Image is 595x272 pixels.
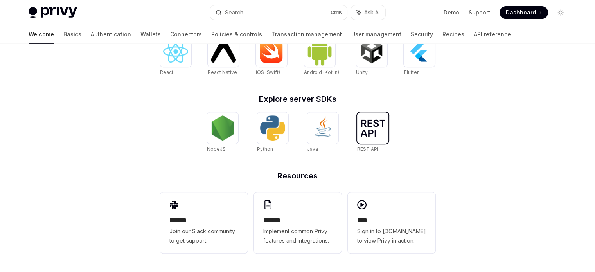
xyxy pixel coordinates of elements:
[357,227,426,245] span: Sign in to [DOMAIN_NAME] to view Privy in action.
[360,119,385,137] img: REST API
[29,7,77,18] img: light logo
[225,8,247,17] div: Search...
[160,36,191,76] a: ReactReact
[259,40,284,63] img: iOS (Swift)
[256,36,287,76] a: iOS (Swift)iOS (Swift)
[364,9,380,16] span: Ask AI
[257,146,273,152] span: Python
[91,25,131,44] a: Authentication
[407,39,432,64] img: Flutter
[357,146,378,152] span: REST API
[271,25,342,44] a: Transaction management
[170,25,202,44] a: Connectors
[506,9,536,16] span: Dashboard
[359,39,384,64] img: Unity
[304,36,339,76] a: Android (Kotlin)Android (Kotlin)
[469,9,490,16] a: Support
[304,69,339,75] span: Android (Kotlin)
[357,112,388,153] a: REST APIREST API
[211,25,262,44] a: Policies & controls
[29,25,54,44] a: Welcome
[310,115,335,141] img: Java
[348,192,435,253] a: ****Sign in to [DOMAIN_NAME] to view Privy in action.
[307,36,332,66] img: Android (Kotlin)
[444,9,459,16] a: Demo
[307,112,338,153] a: JavaJava
[263,227,332,245] span: Implement common Privy features and integrations.
[356,36,387,76] a: UnityUnity
[307,146,318,152] span: Java
[411,25,433,44] a: Security
[474,25,511,44] a: API reference
[160,95,435,103] h2: Explore server SDKs
[257,112,288,153] a: PythonPython
[356,69,368,75] span: Unity
[256,69,280,75] span: iOS (Swift)
[351,25,401,44] a: User management
[160,69,173,75] span: React
[254,192,342,253] a: **** **Implement common Privy features and integrations.
[404,69,418,75] span: Flutter
[160,192,248,253] a: **** **Join our Slack community to get support.
[260,115,285,141] img: Python
[140,25,161,44] a: Wallets
[404,36,435,76] a: FlutterFlutter
[63,25,81,44] a: Basics
[207,112,238,153] a: NodeJSNodeJS
[442,25,464,44] a: Recipes
[500,6,548,19] a: Dashboard
[163,40,188,63] img: React
[208,36,239,76] a: React NativeReact Native
[208,69,237,75] span: React Native
[169,227,238,245] span: Join our Slack community to get support.
[210,5,347,20] button: Search...CtrlK
[210,115,235,141] img: NodeJS
[331,9,342,16] span: Ctrl K
[554,6,567,19] button: Toggle dark mode
[160,172,435,180] h2: Resources
[211,40,236,62] img: React Native
[207,146,226,152] span: NodeJS
[351,5,385,20] button: Ask AI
